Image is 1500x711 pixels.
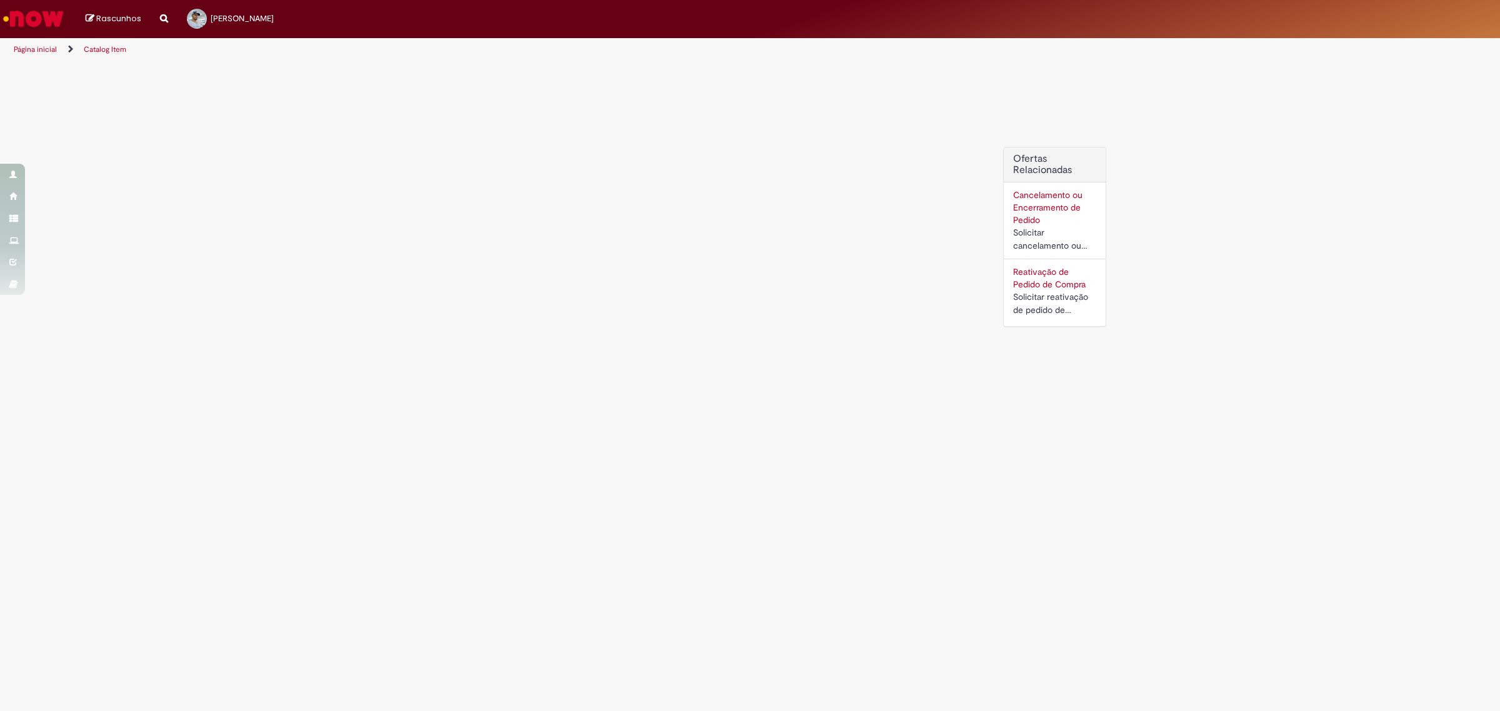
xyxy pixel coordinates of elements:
[14,44,57,54] a: Página inicial
[1013,154,1096,176] h2: Ofertas Relacionadas
[96,12,141,24] span: Rascunhos
[86,13,141,25] a: Rascunhos
[84,44,126,54] a: Catalog Item
[9,38,991,61] ul: Trilhas de página
[211,13,274,24] span: [PERSON_NAME]
[1003,147,1106,327] div: Ofertas Relacionadas
[1013,266,1086,290] a: Reativação de Pedido de Compra
[1013,189,1082,226] a: Cancelamento ou Encerramento de Pedido
[1,6,66,31] img: ServiceNow
[1013,291,1096,317] div: Solicitar reativação de pedido de compra cancelado ou bloqueado.
[1013,226,1096,252] div: Solicitar cancelamento ou encerramento de Pedido.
